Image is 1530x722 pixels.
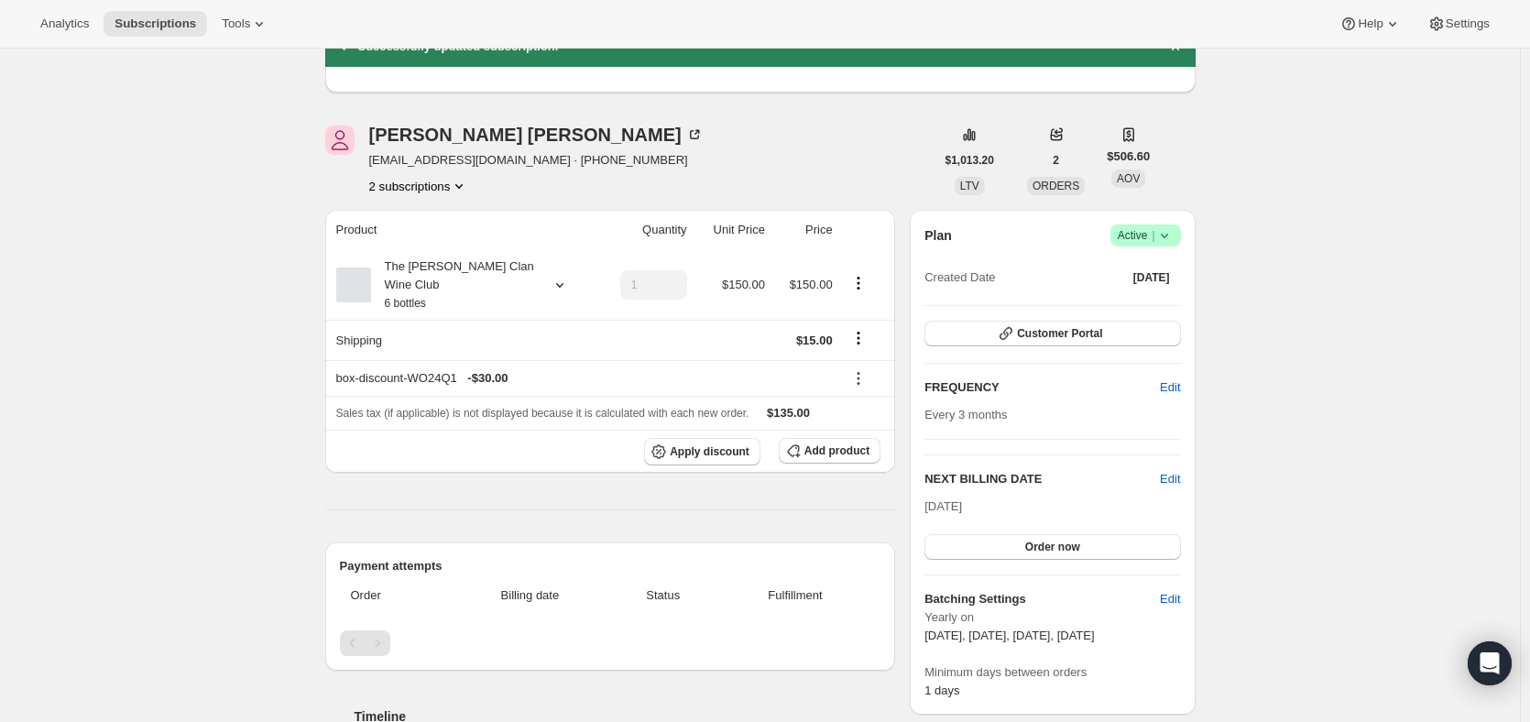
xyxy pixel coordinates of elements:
span: [DATE] [1133,270,1170,285]
span: $506.60 [1107,148,1150,166]
h2: Plan [924,226,952,245]
nav: Pagination [340,630,881,656]
span: Edit [1160,378,1180,397]
span: Customer Portal [1017,326,1102,341]
div: Open Intercom Messenger [1468,641,1512,685]
button: Shipping actions [844,328,873,348]
span: $150.00 [790,278,833,291]
th: Quantity [595,210,692,250]
span: LTV [960,180,979,192]
button: Order now [924,534,1180,560]
span: Fulfillment [721,586,869,605]
button: Customer Portal [924,321,1180,346]
span: [EMAIL_ADDRESS][DOMAIN_NAME] · [PHONE_NUMBER] [369,151,704,170]
button: Product actions [844,273,873,293]
span: Edit [1160,590,1180,608]
button: Help [1328,11,1412,37]
span: $1,013.20 [945,153,994,168]
button: Edit [1160,470,1180,488]
span: Order now [1025,540,1080,554]
button: Add product [779,438,880,464]
span: Minimum days between orders [924,663,1180,682]
span: Tools [222,16,250,31]
button: Edit [1149,585,1191,614]
span: Active [1118,226,1174,245]
span: ORDERS [1033,180,1079,192]
span: AOV [1117,172,1140,185]
span: Sales tax (if applicable) is not displayed because it is calculated with each new order. [336,407,749,420]
button: Analytics [29,11,100,37]
span: [DATE], [DATE], [DATE], [DATE] [924,629,1094,642]
button: Apply discount [644,438,760,465]
h2: NEXT BILLING DATE [924,470,1160,488]
th: Shipping [325,320,596,360]
span: Add product [804,443,869,458]
span: 1 days [924,684,959,697]
button: Edit [1149,373,1191,402]
div: box-discount-WO24Q1 [336,369,833,388]
button: $1,013.20 [934,148,1005,173]
small: 6 bottles [385,297,426,310]
span: [DATE] [924,499,962,513]
span: Settings [1446,16,1490,31]
span: Billing date [454,586,606,605]
span: Eric Van Puymbroeck [325,126,355,155]
span: 2 [1053,153,1059,168]
span: $135.00 [767,406,810,420]
div: [PERSON_NAME] [PERSON_NAME] [369,126,704,144]
div: The [PERSON_NAME] Clan Wine Club [371,257,536,312]
th: Order [340,575,450,616]
button: Product actions [369,177,469,195]
h2: FREQUENCY [924,378,1160,397]
th: Product [325,210,596,250]
span: Every 3 months [924,408,1007,421]
span: Subscriptions [115,16,196,31]
h2: Payment attempts [340,557,881,575]
span: Status [617,586,710,605]
span: $15.00 [796,334,833,347]
span: | [1152,228,1154,243]
span: Created Date [924,268,995,287]
span: Analytics [40,16,89,31]
span: Apply discount [670,444,749,459]
th: Price [770,210,838,250]
span: Help [1358,16,1382,31]
span: $150.00 [722,278,765,291]
th: Unit Price [693,210,770,250]
button: Settings [1416,11,1501,37]
span: - $30.00 [467,369,508,388]
h6: Batching Settings [924,590,1160,608]
span: Yearly on [924,608,1180,627]
button: Tools [211,11,279,37]
button: 2 [1042,148,1070,173]
button: Subscriptions [104,11,207,37]
button: [DATE] [1122,265,1181,290]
